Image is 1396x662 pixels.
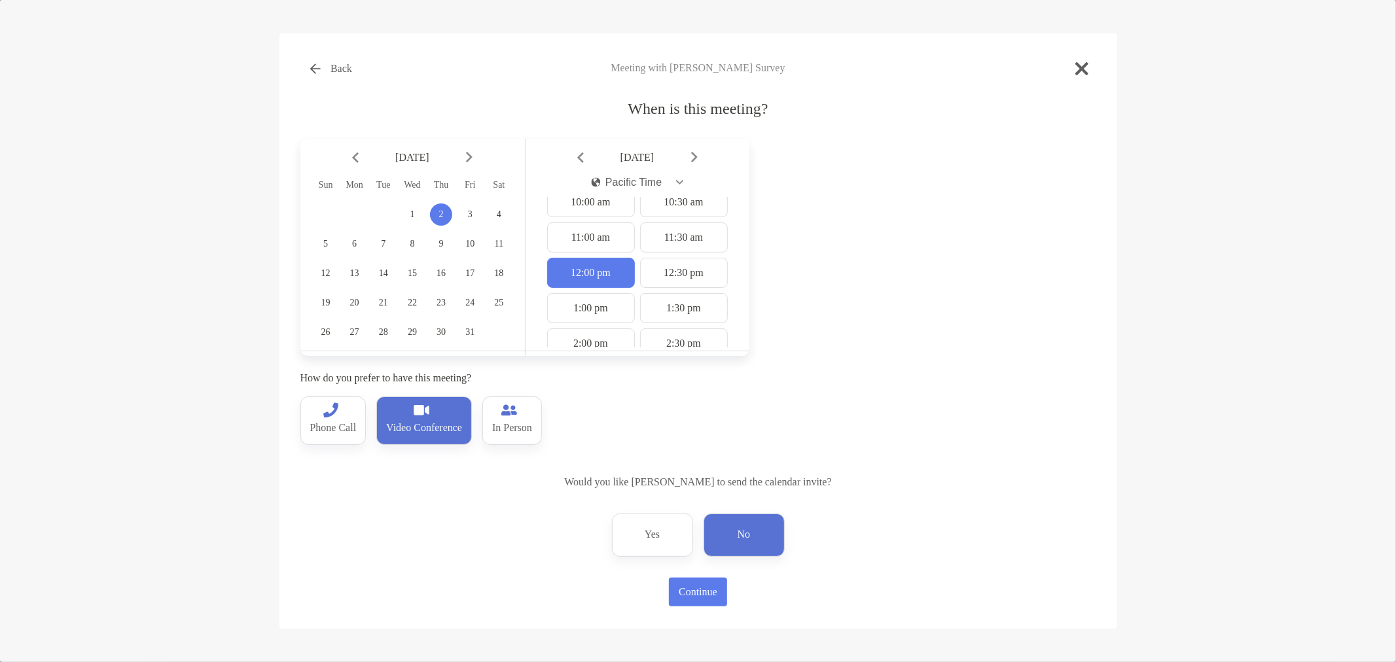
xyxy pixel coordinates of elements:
p: Yes [645,525,660,546]
span: 1 [401,209,423,220]
span: [DATE] [586,152,689,164]
span: 25 [488,298,510,308]
img: Arrow icon [577,152,584,163]
span: 13 [344,268,366,279]
button: iconPacific Time [580,167,694,198]
div: 1:30 pm [640,293,728,323]
span: 3 [459,209,481,220]
p: In Person [492,418,532,439]
span: 6 [344,239,366,249]
p: Video Conference [386,418,462,439]
img: Arrow icon [691,152,698,163]
span: 10 [459,239,481,249]
span: 27 [344,327,366,338]
button: Continue [669,578,728,606]
p: How do you prefer to have this meeting? [300,370,749,386]
span: 22 [401,298,423,308]
span: 2 [430,209,452,220]
img: icon [591,177,600,187]
span: 19 [315,298,337,308]
div: 12:30 pm [640,258,728,288]
div: Wed [398,180,427,190]
span: 11 [488,239,510,249]
span: 17 [459,268,481,279]
div: Tue [369,180,398,190]
span: 9 [430,239,452,249]
p: Phone Call [310,418,357,439]
span: 7 [372,239,395,249]
span: 28 [372,327,395,338]
div: Pacific Time [591,177,662,188]
div: Sun [312,180,340,190]
div: 12:00 pm [547,258,635,288]
img: Arrow icon [466,152,473,163]
span: 15 [401,268,423,279]
span: 8 [401,239,423,249]
img: type-call [323,402,338,418]
img: type-call [501,402,517,418]
span: 16 [430,268,452,279]
div: 10:00 am [547,187,635,217]
div: Mon [340,180,369,190]
img: Arrow icon [352,152,359,163]
h4: When is this meeting? [300,100,1096,118]
div: 1:00 pm [547,293,635,323]
div: Sat [484,180,513,190]
span: 4 [488,209,510,220]
div: 2:30 pm [640,328,728,358]
div: 11:30 am [640,222,728,253]
span: 18 [488,268,510,279]
span: 26 [315,327,337,338]
span: 24 [459,298,481,308]
div: Fri [456,180,484,190]
button: Back [300,54,363,83]
span: 31 [459,327,481,338]
p: No [738,525,751,546]
div: Thu [427,180,456,190]
span: 23 [430,298,452,308]
img: button icon [310,63,321,74]
p: Would you like [PERSON_NAME] to send the calendar invite? [300,474,1096,490]
span: 5 [315,239,337,249]
div: 2:00 pm [547,328,635,358]
span: [DATE] [361,152,463,164]
img: type-call [414,402,429,418]
span: 29 [401,327,423,338]
h4: Meeting with [PERSON_NAME] Survey [300,62,1096,74]
img: close modal [1075,62,1088,75]
span: 30 [430,327,452,338]
span: 20 [344,298,366,308]
span: 21 [372,298,395,308]
img: Open dropdown arrow [675,180,683,184]
span: 14 [372,268,395,279]
span: 12 [315,268,337,279]
div: 11:00 am [547,222,635,253]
